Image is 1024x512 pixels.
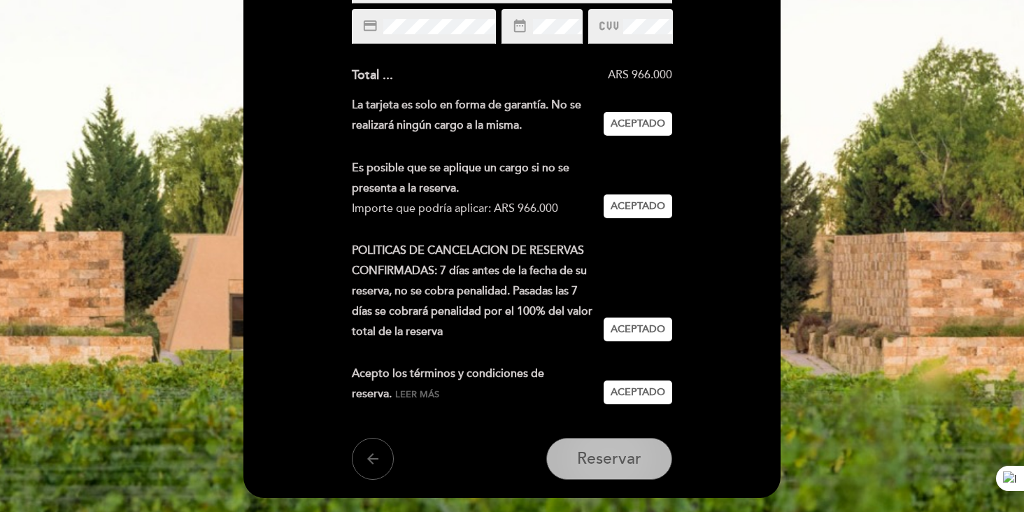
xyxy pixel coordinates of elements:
div: POLITICAS DE CANCELACION DE RESERVAS CONFIRMADAS: 7 días antes de la fecha de su reserva, no se c... [352,241,604,341]
span: Aceptado [611,199,665,214]
button: Aceptado [604,194,672,218]
button: Aceptado [604,318,672,341]
span: Aceptado [611,385,665,400]
span: Leer más [395,389,439,400]
span: Aceptado [611,117,665,131]
div: Acepto los términos y condiciones de reserva. [352,364,604,404]
i: date_range [512,18,527,34]
i: credit_card [362,18,378,34]
button: arrow_back [352,438,394,480]
button: Reservar [546,438,672,480]
button: Aceptado [604,112,672,136]
span: Total ... [352,67,393,83]
div: La tarjeta es solo en forma de garantía. No se realizará ningún cargo a la misma. [352,95,604,136]
button: Aceptado [604,381,672,404]
span: Reservar [577,449,641,469]
span: Aceptado [611,322,665,337]
i: arrow_back [364,450,381,467]
div: Importe que podría aplicar: ARS 966.000 [352,199,593,219]
div: Es posible que se aplique un cargo si no se presenta a la reserva. [352,158,593,199]
div: ARS 966.000 [393,67,673,83]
